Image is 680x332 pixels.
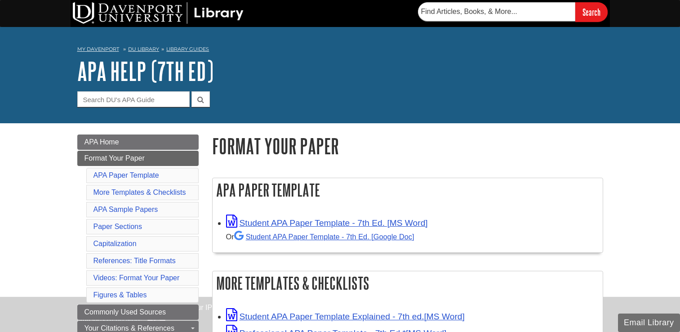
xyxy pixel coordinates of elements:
[77,43,603,58] nav: breadcrumb
[93,223,142,230] a: Paper Sections
[84,324,174,332] span: Your Citations & References
[226,312,465,321] a: Link opens in new window
[93,240,137,247] a: Capitalization
[73,2,244,24] img: DU Library
[84,308,166,316] span: Commonly Used Sources
[618,314,680,332] button: Email Library
[77,57,213,85] a: APA Help (7th Ed)
[212,135,603,157] h1: Format Your Paper
[418,2,608,22] form: Searches DU Library's articles, books, and more
[226,218,428,228] a: Link opens in new window
[128,46,159,52] a: DU Library
[93,291,147,299] a: Figures & Tables
[213,178,603,202] h2: APA Paper Template
[84,154,145,162] span: Format Your Paper
[213,271,603,295] h2: More Templates & Checklists
[93,274,180,282] a: Videos: Format Your Paper
[77,135,199,150] a: APA Home
[77,305,199,320] a: Commonly Used Sources
[234,233,414,241] a: Student APA Paper Template - 7th Ed. [Google Doc]
[77,91,190,107] input: Search DU's APA Guide
[77,45,119,53] a: My Davenport
[93,206,158,213] a: APA Sample Papers
[166,46,209,52] a: Library Guides
[93,257,176,265] a: References: Title Formats
[93,171,159,179] a: APA Paper Template
[418,2,575,21] input: Find Articles, Books, & More...
[575,2,608,22] input: Search
[93,188,186,196] a: More Templates & Checklists
[226,233,414,241] small: Or
[77,151,199,166] a: Format Your Paper
[84,138,119,146] span: APA Home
